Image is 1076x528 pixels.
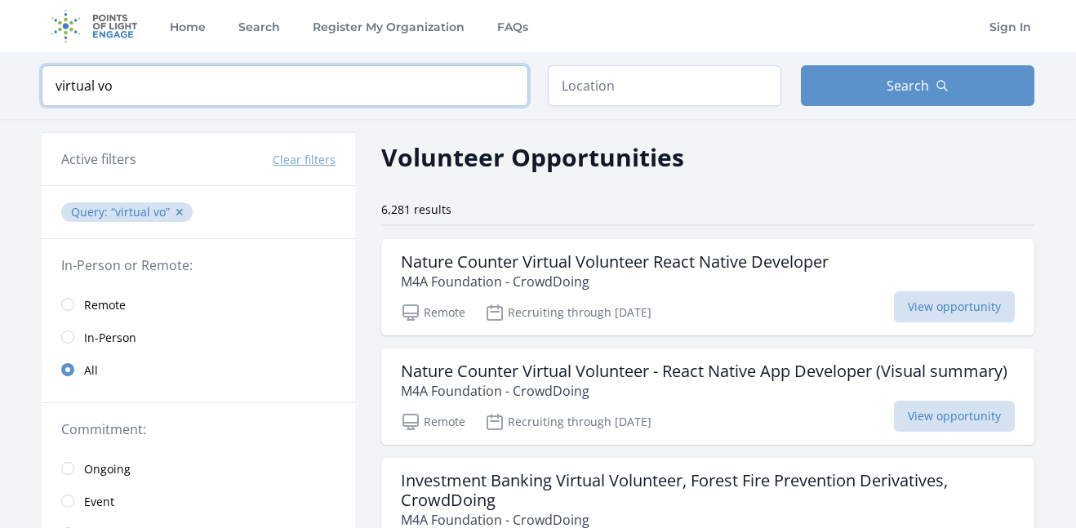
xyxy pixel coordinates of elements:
[801,65,1034,106] button: Search
[42,452,355,485] a: Ongoing
[61,255,336,275] legend: In-Person or Remote:
[894,291,1015,322] span: View opportunity
[84,297,126,313] span: Remote
[401,252,829,272] h3: Nature Counter Virtual Volunteer React Native Developer
[111,204,170,220] q: virtual vo
[401,303,465,322] p: Remote
[84,362,98,379] span: All
[401,471,1015,510] h3: Investment Banking Virtual Volunteer, Forest Fire Prevention Derivatives, CrowdDoing
[485,303,651,322] p: Recruiting through [DATE]
[61,419,336,439] legend: Commitment:
[381,239,1034,335] a: Nature Counter Virtual Volunteer React Native Developer M4A Foundation - CrowdDoing Remote Recrui...
[401,412,465,432] p: Remote
[381,139,684,175] h2: Volunteer Opportunities
[548,65,781,106] input: Location
[401,272,829,291] p: M4A Foundation - CrowdDoing
[381,202,451,217] span: 6,281 results
[61,149,136,169] h3: Active filters
[381,348,1034,445] a: Nature Counter Virtual Volunteer - React Native App Developer (Visual summary) M4A Foundation - C...
[71,204,111,220] span: Query :
[84,494,114,510] span: Event
[84,330,136,346] span: In-Person
[42,321,355,353] a: In-Person
[887,76,929,95] span: Search
[485,412,651,432] p: Recruiting through [DATE]
[84,461,131,477] span: Ongoing
[42,485,355,517] a: Event
[894,401,1015,432] span: View opportunity
[401,381,1007,401] p: M4A Foundation - CrowdDoing
[401,362,1007,381] h3: Nature Counter Virtual Volunteer - React Native App Developer (Visual summary)
[42,353,355,386] a: All
[175,204,185,220] button: ✕
[273,152,336,168] button: Clear filters
[42,65,528,106] input: Keyword
[42,288,355,321] a: Remote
